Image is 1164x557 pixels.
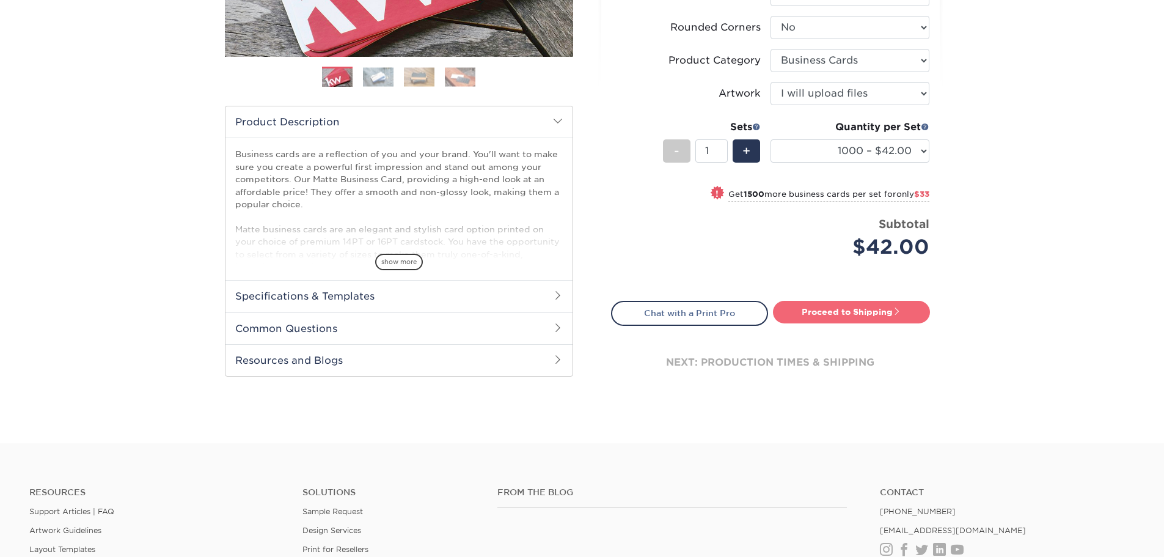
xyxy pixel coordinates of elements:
[445,67,475,86] img: Business Cards 04
[668,53,761,68] div: Product Category
[235,148,563,322] p: Business cards are a reflection of you and your brand. You'll want to make sure you create a powe...
[497,487,847,498] h4: From the Blog
[880,507,956,516] a: [PHONE_NUMBER]
[302,507,363,516] a: Sample Request
[880,526,1026,535] a: [EMAIL_ADDRESS][DOMAIN_NAME]
[225,106,573,138] h2: Product Description
[728,190,929,202] small: Get more business cards per set for
[225,280,573,312] h2: Specifications & Templates
[302,526,361,535] a: Design Services
[29,526,101,535] a: Artwork Guidelines
[225,344,573,376] h2: Resources and Blogs
[716,187,719,200] span: !
[302,487,479,498] h4: Solutions
[322,62,353,93] img: Business Cards 01
[780,232,929,262] div: $42.00
[404,67,434,86] img: Business Cards 03
[674,142,679,160] span: -
[771,120,929,135] div: Quantity per Set
[29,487,284,498] h4: Resources
[880,487,1135,498] a: Contact
[744,190,764,199] strong: 1500
[719,86,761,101] div: Artwork
[363,67,393,86] img: Business Cards 02
[375,254,423,270] span: show more
[742,142,750,160] span: +
[670,20,761,35] div: Rounded Corners
[302,545,368,554] a: Print for Resellers
[225,312,573,344] h2: Common Questions
[663,120,761,135] div: Sets
[611,326,930,399] div: next: production times & shipping
[611,301,768,325] a: Chat with a Print Pro
[773,301,930,323] a: Proceed to Shipping
[879,217,929,231] strong: Subtotal
[896,190,929,199] span: only
[29,545,95,554] a: Layout Templates
[29,507,114,516] a: Support Articles | FAQ
[914,190,929,199] span: $33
